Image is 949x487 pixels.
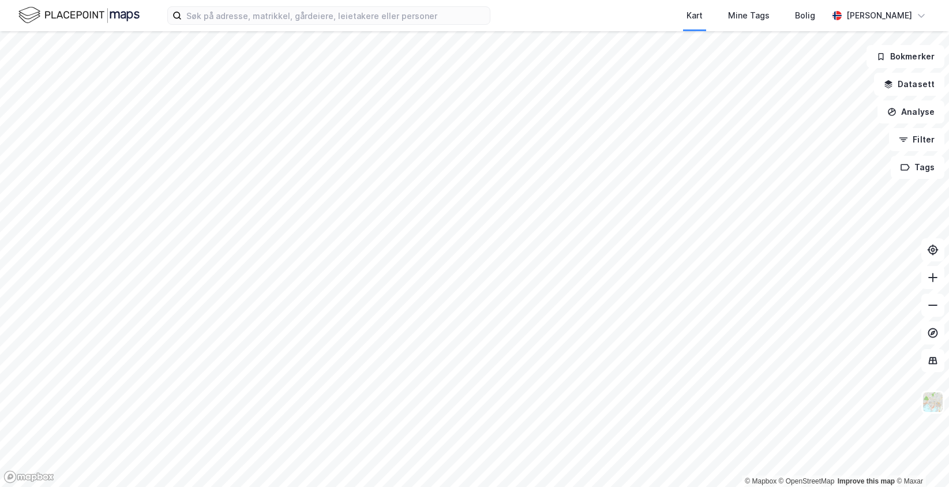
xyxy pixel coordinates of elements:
[3,470,54,484] a: Mapbox homepage
[795,9,815,23] div: Bolig
[891,156,944,179] button: Tags
[889,128,944,151] button: Filter
[891,432,949,487] iframe: Chat Widget
[838,477,895,485] a: Improve this map
[874,73,944,96] button: Datasett
[877,100,944,123] button: Analyse
[922,391,944,413] img: Z
[687,9,703,23] div: Kart
[18,5,140,25] img: logo.f888ab2527a4732fd821a326f86c7f29.svg
[867,45,944,68] button: Bokmerker
[846,9,912,23] div: [PERSON_NAME]
[728,9,770,23] div: Mine Tags
[182,7,490,24] input: Søk på adresse, matrikkel, gårdeiere, leietakere eller personer
[779,477,835,485] a: OpenStreetMap
[745,477,777,485] a: Mapbox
